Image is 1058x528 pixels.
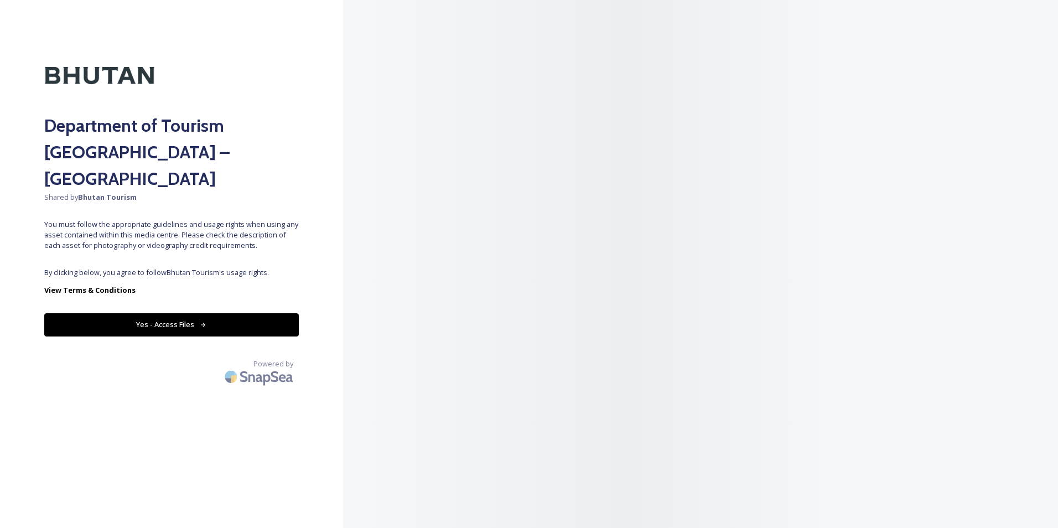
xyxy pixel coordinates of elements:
[44,192,299,203] span: Shared by
[44,112,299,192] h2: Department of Tourism [GEOGRAPHIC_DATA] – [GEOGRAPHIC_DATA]
[44,285,136,295] strong: View Terms & Conditions
[44,313,299,336] button: Yes - Access Files
[221,364,299,390] img: SnapSea Logo
[44,283,299,297] a: View Terms & Conditions
[44,44,155,107] img: Kingdom-of-Bhutan-Logo.png
[44,267,299,278] span: By clicking below, you agree to follow Bhutan Tourism 's usage rights.
[78,192,137,202] strong: Bhutan Tourism
[253,359,293,369] span: Powered by
[44,219,299,251] span: You must follow the appropriate guidelines and usage rights when using any asset contained within...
